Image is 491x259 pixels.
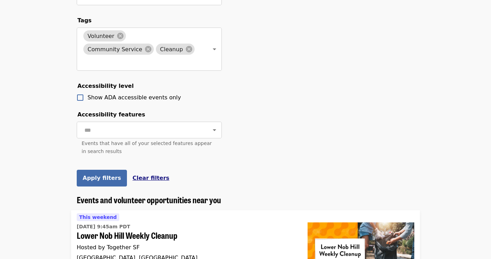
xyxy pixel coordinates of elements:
[77,244,139,251] span: Hosted by Together SF
[83,44,154,55] div: Community Service
[77,223,130,230] time: [DATE] 9:45am PDT
[88,94,181,101] span: Show ADA accessible events only
[133,175,169,181] span: Clear filters
[83,175,121,181] span: Apply filters
[210,44,219,54] button: Open
[79,214,117,220] span: This weekend
[156,46,187,53] span: Cleanup
[77,170,127,186] button: Apply filters
[77,230,296,241] span: Lower Nob Hill Weekly Cleanup
[210,125,219,135] button: Open
[133,174,169,182] button: Clear filters
[77,193,221,206] span: Events and volunteer opportunities near you
[156,44,195,55] div: Cleanup
[83,33,119,39] span: Volunteer
[83,46,146,53] span: Community Service
[82,140,212,154] span: Events that have all of your selected features appear in search results
[83,30,126,41] div: Volunteer
[77,111,145,118] span: Accessibility features
[77,17,92,24] span: Tags
[77,83,134,89] span: Accessibility level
